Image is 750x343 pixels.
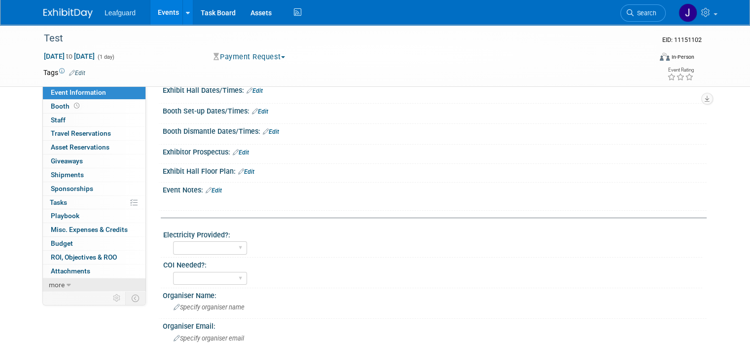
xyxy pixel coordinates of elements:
a: more [43,278,145,292]
a: Tasks [43,196,145,209]
td: Tags [43,68,85,77]
span: Event ID: 11151102 [662,36,702,43]
a: Edit [206,187,222,194]
a: Budget [43,237,145,250]
div: Booth Dismantle Dates/Times: [163,124,707,137]
a: Asset Reservations [43,141,145,154]
span: Attachments [51,267,90,275]
a: Booth [43,100,145,113]
a: ROI, Objectives & ROO [43,251,145,264]
span: Search [634,9,656,17]
a: Edit [238,168,254,175]
span: ROI, Objectives & ROO [51,253,117,261]
span: to [65,52,74,60]
div: Exhibitor Prospectus: [163,145,707,157]
span: Giveaways [51,157,83,165]
span: Travel Reservations [51,129,111,137]
a: Sponsorships [43,182,145,195]
img: Jonathan Zargo [679,3,697,22]
a: Edit [247,87,263,94]
div: Organiser Name: [163,288,707,301]
a: Playbook [43,209,145,223]
button: Payment Request [210,52,289,62]
div: In-Person [671,53,694,61]
div: Event Format [598,51,694,66]
td: Personalize Event Tab Strip [108,292,126,305]
a: Search [620,4,666,22]
span: Sponsorships [51,185,93,192]
span: Event Information [51,88,106,96]
a: Shipments [43,168,145,182]
a: Edit [252,108,268,115]
a: Travel Reservations [43,127,145,140]
div: Booth Set-up Dates/Times: [163,104,707,116]
span: Budget [51,239,73,247]
span: Booth not reserved yet [72,102,81,110]
span: Playbook [51,212,79,220]
a: Edit [233,149,249,156]
div: COI Needed?: [163,258,702,270]
span: more [49,281,65,289]
span: (1 day) [97,54,114,60]
div: Event Notes: [163,183,707,195]
td: Toggle Event Tabs [126,292,146,305]
div: Event Rating [667,68,694,73]
span: Staff [51,116,66,124]
span: [DATE] [DATE] [43,52,95,61]
div: Exhibit Hall Dates/Times: [163,83,707,96]
span: Misc. Expenses & Credits [51,226,128,233]
img: Format-Inperson.png [660,53,670,61]
div: Test [40,30,639,47]
span: Tasks [50,198,67,206]
a: Edit [263,128,279,135]
a: Event Information [43,86,145,99]
span: Shipments [51,171,84,179]
div: Organiser Email: [163,319,707,331]
span: Specify organiser email [174,335,244,342]
img: ExhibitDay [43,8,93,18]
span: Asset Reservations [51,143,109,151]
a: Giveaways [43,154,145,168]
span: Leafguard [105,9,136,17]
a: Edit [69,70,85,76]
span: Booth [51,102,81,110]
a: Staff [43,114,145,127]
a: Attachments [43,265,145,278]
a: Misc. Expenses & Credits [43,223,145,236]
div: Electricity Provided?: [163,228,702,240]
span: Specify organiser name [174,304,245,311]
div: Exhibit Hall Floor Plan: [163,164,707,177]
